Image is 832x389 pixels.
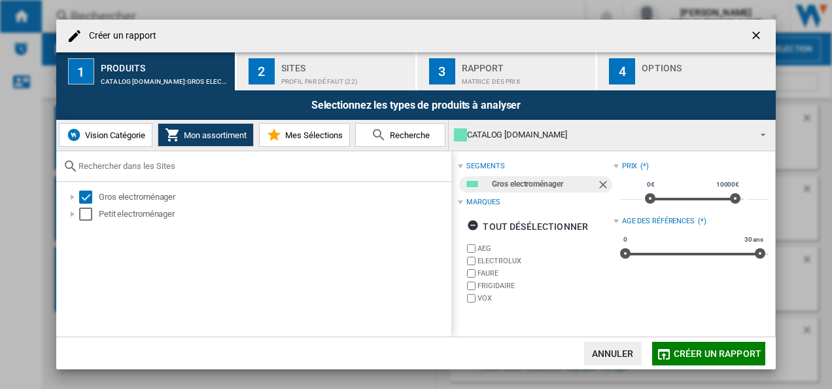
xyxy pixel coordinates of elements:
[79,191,99,204] md-checkbox: Select
[82,130,145,140] span: Vision Catégorie
[742,234,765,245] span: 30 ans
[652,342,765,365] button: Créer un rapport
[492,176,596,193] div: Gros electroménager
[674,348,761,359] span: Créer un rapport
[181,130,247,140] span: Mon assortiment
[249,58,275,84] div: 2
[429,58,455,84] div: 3
[56,90,776,120] div: Selectionnez les types de produits à analyser
[387,130,430,140] span: Recherche
[467,257,476,265] input: brand.name
[158,123,254,147] button: Mon assortiment
[467,215,588,238] div: tout désélectionner
[744,23,771,49] button: getI18NText('BUTTONS.CLOSE_DIALOG')
[281,71,410,85] div: Profil par défaut (22)
[597,178,612,194] ng-md-icon: Retirer
[82,29,157,43] h4: Créer un rapport
[750,29,765,45] ng-md-icon: getI18NText('BUTTONS.CLOSE_DIALOG')
[101,58,230,71] div: Produits
[462,58,591,71] div: Rapport
[621,234,629,245] span: 0
[68,58,94,84] div: 1
[477,269,613,278] label: FAURE
[477,281,613,291] label: FRIGIDAIRE
[467,244,476,253] input: brand.name
[462,71,591,85] div: Matrice des prix
[281,58,410,71] div: Sites
[609,58,635,84] div: 4
[467,294,476,303] input: brand.name
[467,282,476,290] input: brand.name
[101,71,230,85] div: CATALOG [DOMAIN_NAME]:Gros electroménager
[417,52,597,90] button: 3 Rapport Matrice des prix
[645,179,657,190] span: 0€
[56,20,776,370] md-dialog: Créer un ...
[237,52,417,90] button: 2 Sites Profil par défaut (22)
[79,208,99,221] md-checkbox: Select
[477,256,613,266] label: ELECTROLUX
[714,179,741,190] span: 10000€
[463,215,592,238] button: tout désélectionner
[282,130,343,140] span: Mes Sélections
[259,123,350,147] button: Mes Sélections
[584,342,642,365] button: Annuler
[454,126,749,144] div: CATALOG [DOMAIN_NAME]
[59,123,152,147] button: Vision Catégorie
[466,161,504,172] div: segments
[597,52,776,90] button: 4 Options
[56,52,236,90] button: 1 Produits CATALOG [DOMAIN_NAME]:Gros electroménager
[477,244,613,253] label: AEG
[355,123,445,147] button: Recherche
[78,161,445,171] input: Rechercher dans les Sites
[642,58,771,71] div: Options
[466,197,500,208] div: Marques
[99,208,449,221] div: Petit electroménager
[66,127,82,143] img: wiser-icon-blue.png
[622,216,695,227] div: Age des références
[622,161,638,172] div: Prix
[467,269,476,278] input: brand.name
[99,191,449,204] div: Gros electroménager
[477,293,613,303] label: VOX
